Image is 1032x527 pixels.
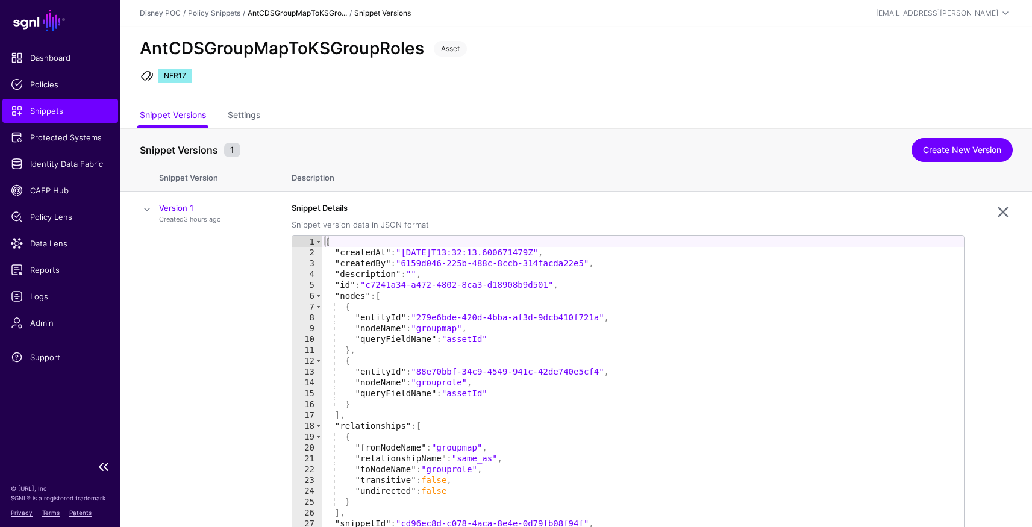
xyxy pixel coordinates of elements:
[11,184,110,196] span: CAEP Hub
[292,355,322,366] div: 12
[315,290,322,301] span: Toggle code folding, rows 6 through 17
[11,351,110,363] span: Support
[2,284,118,308] a: Logs
[11,509,33,516] a: Privacy
[224,143,240,157] small: 1
[2,72,118,96] a: Policies
[292,334,322,345] div: 10
[292,279,322,290] div: 5
[2,178,118,202] a: CAEP Hub
[292,420,322,431] div: 18
[315,355,322,366] span: Toggle code folding, rows 12 through 16
[2,231,118,255] a: Data Lens
[184,215,221,223] span: 3 hours ago
[137,143,221,157] span: Snippet Versions
[2,152,118,176] a: Identity Data Fabric
[292,236,322,247] div: 1
[292,496,322,507] div: 25
[292,485,322,496] div: 24
[11,317,110,329] span: Admin
[11,237,110,249] span: Data Lens
[280,160,1032,192] th: Description
[292,442,322,453] div: 20
[181,8,188,19] div: /
[140,105,206,128] a: Snippet Versions
[228,105,260,128] a: Settings
[292,388,322,399] div: 15
[292,464,322,475] div: 22
[11,264,110,276] span: Reports
[292,323,322,334] div: 9
[11,52,110,64] span: Dashboard
[292,366,322,377] div: 13
[248,8,347,17] strong: AntCDSGroupMapToKSGro...
[292,258,322,269] div: 3
[11,78,110,90] span: Policies
[159,203,193,213] a: Version 1
[315,420,322,431] span: Toggle code folding, rows 18 through 26
[292,399,322,410] div: 16
[2,125,118,149] a: Protected Systems
[292,247,322,258] div: 2
[159,160,280,192] th: Snippet Version
[292,377,322,388] div: 14
[292,290,322,301] div: 6
[347,8,354,19] div: /
[11,290,110,302] span: Logs
[315,301,322,312] span: Toggle code folding, rows 7 through 11
[140,8,181,17] a: Disney POC
[292,269,322,279] div: 4
[876,8,998,19] div: [EMAIL_ADDRESS][PERSON_NAME]
[292,410,322,420] div: 17
[292,219,429,231] div: Snippet version data in JSON format
[2,258,118,282] a: Reports
[912,138,1013,162] a: Create New Version
[159,214,267,225] p: Created
[292,202,429,231] label: Snippet Details
[354,8,411,17] strong: Snippet Versions
[2,205,118,229] a: Policy Lens
[434,41,467,57] span: Asset
[240,8,248,19] div: /
[7,7,113,34] a: SGNL
[292,431,322,442] div: 19
[11,158,110,170] span: Identity Data Fabric
[11,131,110,143] span: Protected Systems
[11,493,110,503] p: SGNL® is a registered trademark
[42,509,60,516] a: Terms
[11,484,110,493] p: © [URL], Inc
[158,69,192,83] span: NFR17
[11,211,110,223] span: Policy Lens
[140,39,424,59] h2: AntCDSGroupMapToKSGroupRoles
[69,509,92,516] a: Patents
[2,311,118,335] a: Admin
[188,8,240,17] a: Policy Snippets
[292,312,322,323] div: 8
[315,236,322,247] span: Toggle code folding, rows 1 through 29
[292,507,322,518] div: 26
[292,301,322,312] div: 7
[2,46,118,70] a: Dashboard
[292,475,322,485] div: 23
[292,345,322,355] div: 11
[292,453,322,464] div: 21
[2,99,118,123] a: Snippets
[11,105,110,117] span: Snippets
[315,431,322,442] span: Toggle code folding, rows 19 through 25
